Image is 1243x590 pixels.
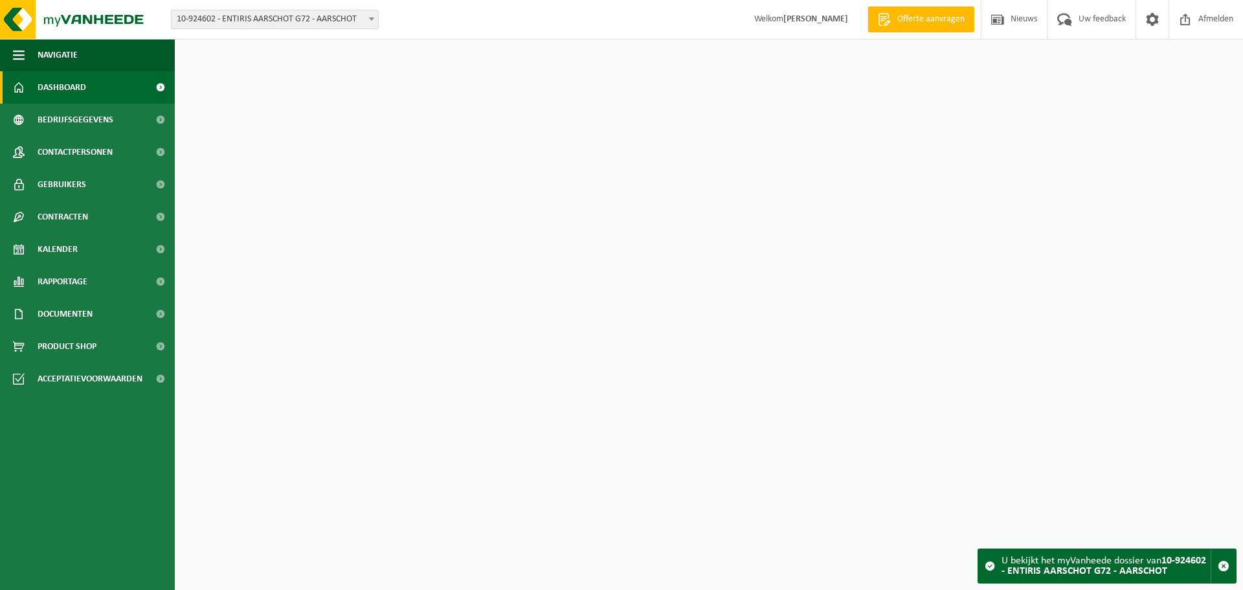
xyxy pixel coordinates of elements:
span: Dashboard [38,71,86,104]
span: Kalender [38,233,78,266]
span: Documenten [38,298,93,330]
span: Contactpersonen [38,136,113,168]
strong: [PERSON_NAME] [783,14,848,24]
span: Bedrijfsgegevens [38,104,113,136]
span: Gebruikers [38,168,86,201]
span: Contracten [38,201,88,233]
span: 10-924602 - ENTIRIS AARSCHOT G72 - AARSCHOT [172,10,378,28]
span: 10-924602 - ENTIRIS AARSCHOT G72 - AARSCHOT [171,10,379,29]
a: Offerte aanvragen [868,6,974,32]
strong: 10-924602 - ENTIRIS AARSCHOT G72 - AARSCHOT [1002,556,1206,576]
span: Rapportage [38,266,87,298]
span: Offerte aanvragen [894,13,968,26]
span: Navigatie [38,39,78,71]
span: Acceptatievoorwaarden [38,363,142,395]
div: U bekijkt het myVanheede dossier van [1002,549,1211,583]
span: Product Shop [38,330,96,363]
